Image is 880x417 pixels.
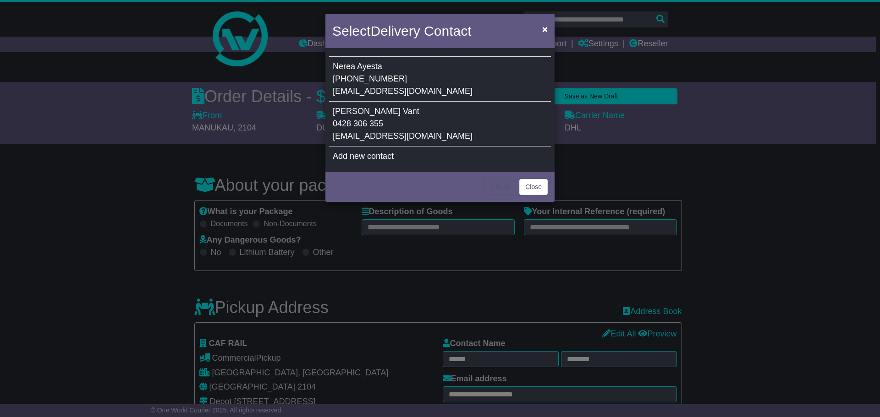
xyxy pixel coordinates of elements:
span: Ayesta [357,62,382,71]
span: [PERSON_NAME] [333,107,401,116]
span: × [542,24,548,34]
span: Vant [403,107,419,116]
span: Add new contact [333,152,394,161]
span: Nerea [333,62,355,71]
span: Contact [424,23,471,38]
h4: Select [332,21,471,41]
span: [EMAIL_ADDRESS][DOMAIN_NAME] [333,131,473,141]
button: < Back [484,179,516,195]
span: [PHONE_NUMBER] [333,74,407,83]
button: Close [519,179,548,195]
span: [EMAIL_ADDRESS][DOMAIN_NAME] [333,87,473,96]
span: Delivery [370,23,420,38]
span: 0428 306 355 [333,119,383,128]
button: Close [538,20,552,38]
